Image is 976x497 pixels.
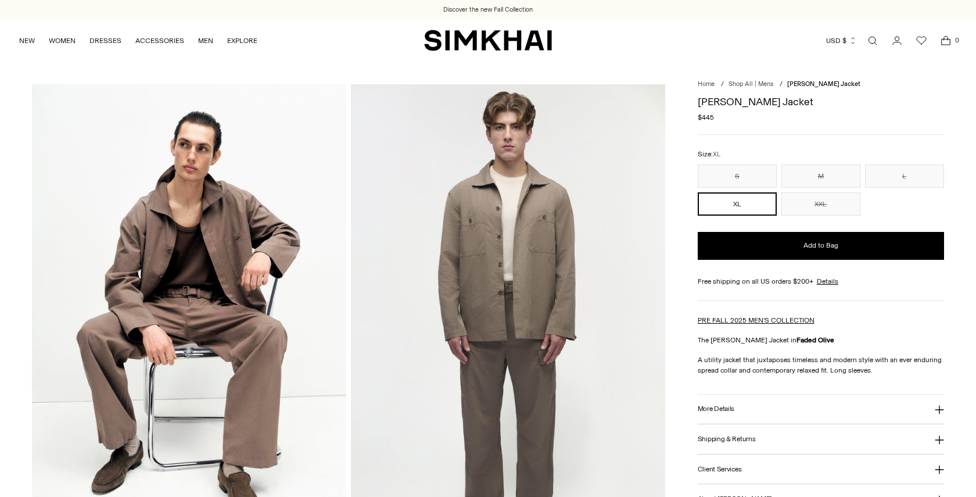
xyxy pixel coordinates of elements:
button: L [865,165,944,188]
a: Home [698,80,715,88]
a: EXPLORE [227,28,257,53]
div: / [721,80,724,90]
p: The [PERSON_NAME] Jacket in [698,335,944,345]
p: A utility jacket that juxtaposes timeless and modern style with an ever enduring spread collar an... [698,355,944,376]
nav: breadcrumbs [698,80,944,90]
strong: Faded Olive [796,336,834,344]
a: Open cart modal [934,29,957,52]
button: More Details [698,395,944,424]
a: ACCESSORIES [135,28,184,53]
a: WOMEN [49,28,76,53]
button: Shipping & Returns [698,424,944,454]
a: DRESSES [89,28,121,53]
a: NEW [19,28,35,53]
h3: Shipping & Returns [698,435,756,443]
button: Add to Bag [698,232,944,260]
div: Free shipping on all US orders $200+ [698,276,944,287]
a: Details [817,276,838,287]
span: XL [713,151,720,158]
label: Size: [698,149,720,160]
span: Add to Bag [803,241,838,251]
a: SIMKHAI [424,29,552,52]
h3: Client Services [698,466,742,473]
div: / [780,80,783,90]
a: PRE FALL 2025 MEN'S COLLECTION [698,316,814,324]
span: 0 [952,35,962,45]
button: USD $ [826,28,857,53]
a: Go to the account page [885,29,909,52]
button: XXL [781,192,860,216]
a: Wishlist [910,29,933,52]
a: Shop All | Mens [729,80,773,88]
a: MEN [198,28,213,53]
h1: [PERSON_NAME] Jacket [698,96,944,107]
button: M [781,165,860,188]
button: XL [698,192,777,216]
a: Open search modal [861,29,884,52]
span: $445 [698,112,714,123]
span: [PERSON_NAME] Jacket [787,80,860,88]
button: Client Services [698,455,944,484]
h3: More Details [698,405,734,413]
a: Discover the new Fall Collection [443,5,533,15]
button: S [698,165,777,188]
